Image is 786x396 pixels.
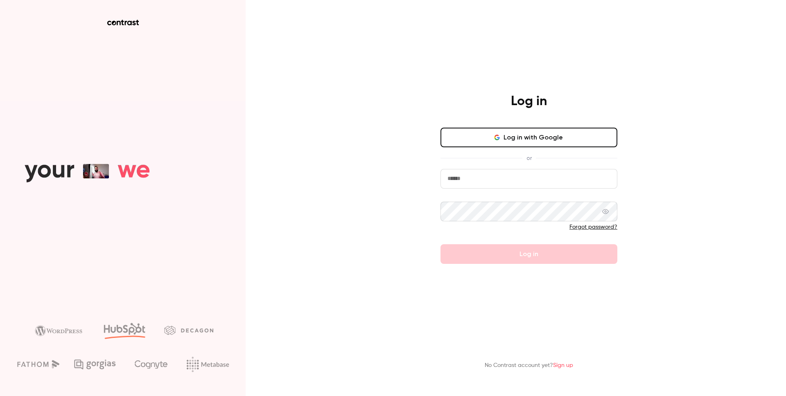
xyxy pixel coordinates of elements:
[553,362,573,368] a: Sign up
[485,361,573,370] p: No Contrast account yet?
[522,154,536,162] span: or
[511,93,547,110] h4: Log in
[440,128,617,147] button: Log in with Google
[569,224,617,230] a: Forgot password?
[164,326,213,335] img: decagon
